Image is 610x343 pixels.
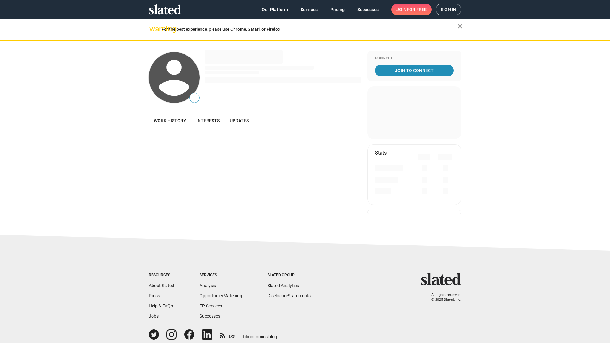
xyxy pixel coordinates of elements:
a: DisclosureStatements [268,293,311,298]
div: Connect [375,56,454,61]
span: Our Platform [262,4,288,15]
div: Services [200,273,242,278]
a: Join To Connect [375,65,454,76]
mat-card-title: Stats [375,150,387,156]
mat-icon: warning [149,25,157,33]
span: Join To Connect [376,65,452,76]
span: Successes [357,4,379,15]
span: film [243,334,251,339]
a: filmonomics blog [243,329,277,340]
a: Interests [191,113,225,128]
a: Our Platform [257,4,293,15]
a: Jobs [149,313,159,319]
span: Sign in [441,4,456,15]
a: OpportunityMatching [200,293,242,298]
a: Updates [225,113,254,128]
a: Pricing [325,4,350,15]
span: Join [396,4,427,15]
span: for free [407,4,427,15]
a: EP Services [200,303,222,308]
a: RSS [220,330,235,340]
span: Pricing [330,4,345,15]
span: — [190,94,199,102]
a: Help & FAQs [149,303,173,308]
mat-icon: close [456,23,464,30]
span: Services [301,4,318,15]
span: Work history [154,118,186,123]
a: Successes [352,4,384,15]
span: Interests [196,118,220,123]
a: Joinfor free [391,4,432,15]
a: Services [295,4,323,15]
a: Press [149,293,160,298]
a: Slated Analytics [268,283,299,288]
a: Analysis [200,283,216,288]
a: About Slated [149,283,174,288]
span: Updates [230,118,249,123]
a: Sign in [436,4,461,15]
a: Successes [200,313,220,319]
div: Resources [149,273,174,278]
p: All rights reserved. © 2025 Slated, Inc. [425,293,461,302]
div: For the best experience, please use Chrome, Safari, or Firefox. [161,25,457,34]
div: Slated Group [268,273,311,278]
a: Work history [149,113,191,128]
